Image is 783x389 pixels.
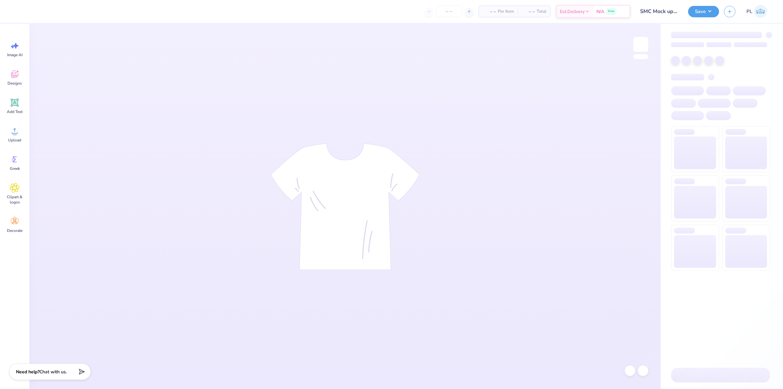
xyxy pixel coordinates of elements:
[635,5,683,18] input: Untitled Design
[754,5,767,18] img: Pamela Lois Reyes
[8,81,22,86] span: Designs
[522,8,535,15] span: – –
[560,8,585,15] span: Est. Delivery
[10,166,20,171] span: Greek
[744,5,770,18] a: PL
[39,369,67,375] span: Chat with us.
[498,8,514,15] span: Per Item
[746,8,752,15] span: PL
[596,8,604,15] span: N/A
[16,369,39,375] strong: Need help?
[7,228,23,233] span: Decorate
[270,143,420,270] img: tee-skeleton.svg
[4,194,25,205] span: Clipart & logos
[483,8,496,15] span: – –
[8,138,21,143] span: Upload
[7,109,23,114] span: Add Text
[688,6,719,17] button: Save
[7,52,23,57] span: Image AI
[608,9,614,14] span: Free
[436,6,462,17] input: – –
[537,8,546,15] span: Total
